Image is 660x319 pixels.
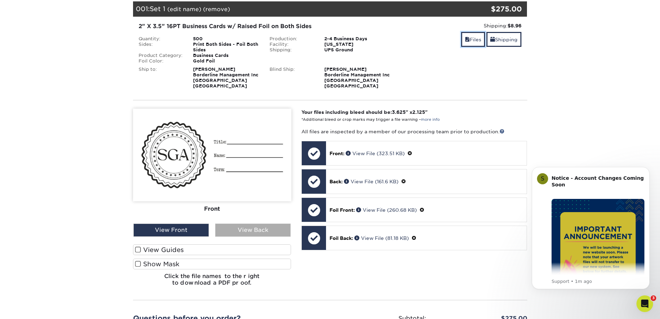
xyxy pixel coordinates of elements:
a: View File (323.51 KB) [346,151,405,156]
span: Back: [329,179,343,184]
a: Files [461,32,485,47]
div: $275.00 [461,4,522,14]
div: 2" X 3.5" 16PT Business Cards w/ Raised Foil on Both Sides [139,22,390,31]
div: Foil Color: [133,58,188,64]
iframe: Google Customer Reviews [2,298,59,317]
a: View File (260.68 KB) [356,207,417,213]
span: 3.625 [392,109,406,115]
a: View File (81.18 KB) [354,235,409,241]
iframe: Intercom live chat [636,295,653,312]
a: Shipping [486,32,521,47]
div: 001: [133,1,461,17]
span: Foil Front: [329,207,355,213]
span: 3 [651,295,656,301]
small: *Additional bleed or crop marks may trigger a file warning – [301,117,440,122]
div: Business Cards [188,53,264,58]
div: Print Both Sides - Foil Both Sides [188,42,264,53]
span: Front: [329,151,344,156]
div: Product Category: [133,53,188,58]
div: Shipping: [401,22,522,29]
span: Foil Back: [329,235,353,241]
div: Quantity: [133,36,188,42]
h6: Click the file names to the right to download a PDF proof. [133,273,291,292]
div: View Front [133,224,209,237]
div: Front [133,201,291,217]
span: Set 1 [150,5,165,12]
span: shipping [490,37,495,42]
strong: [PERSON_NAME] Borderline Management Inc [GEOGRAPHIC_DATA] [GEOGRAPHIC_DATA] [324,67,390,89]
a: more info [421,117,440,122]
div: Sides: [133,42,188,53]
label: Show Mask [133,259,291,269]
span: 2.125 [412,109,425,115]
a: View File (161.6 KB) [344,179,398,184]
div: Production: [264,36,319,42]
div: [US_STATE] [319,42,396,47]
strong: $8.96 [508,23,521,28]
div: 500 [188,36,264,42]
p: All files are inspected by a member of our processing team prior to production. [301,128,527,135]
div: Ship to: [133,67,188,89]
a: (edit name) [167,6,201,12]
div: 2-4 Business Days [319,36,396,42]
div: Blind Ship: [264,67,319,89]
div: View Back [215,224,291,237]
div: Shipping: [264,47,319,53]
label: View Guides [133,244,291,255]
div: Gold Foil [188,58,264,64]
div: Facility: [264,42,319,47]
strong: [PERSON_NAME] Borderline Management Inc [GEOGRAPHIC_DATA] [GEOGRAPHIC_DATA] [193,67,258,89]
iframe: Intercom notifications message [521,157,660,300]
div: UPS Ground [319,47,396,53]
a: (remove) [203,6,230,12]
span: files [465,37,470,42]
strong: Your files including bleed should be: " x " [301,109,428,115]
